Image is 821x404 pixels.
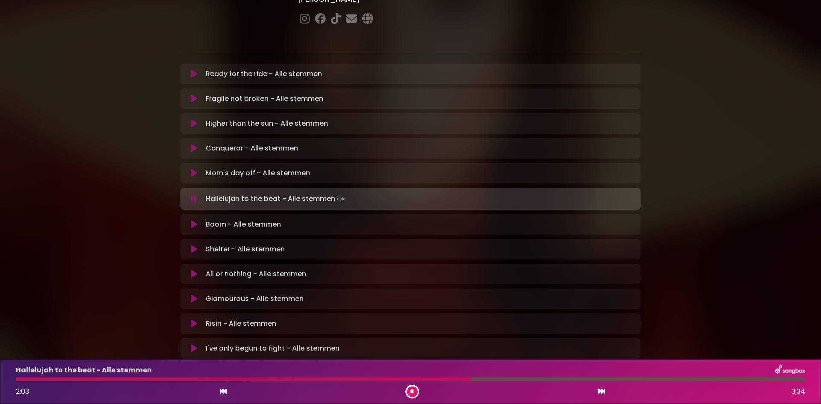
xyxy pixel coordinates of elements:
img: songbox-logo-white.png [775,365,805,376]
span: 3:34 [791,386,805,397]
p: Conqueror - Alle stemmen [206,143,298,153]
p: Higher than the sun - Alle stemmen [206,118,328,129]
p: Boom - Alle stemmen [206,219,281,230]
p: Hallelujah to the beat - Alle stemmen [16,365,152,375]
span: 2:03 [16,386,29,396]
p: Shelter - Alle stemmen [206,244,285,254]
p: All or nothing - Alle stemmen [206,269,306,279]
p: Glamourous - Alle stemmen [206,294,304,304]
p: Ready for the ride - Alle stemmen [206,69,322,79]
p: Hallelujah to the beat - Alle stemmen [206,193,347,205]
p: Fragile not broken - Alle stemmen [206,94,323,104]
p: I've only begun to fight - Alle stemmen [206,343,340,354]
p: Mom's day off - Alle stemmen [206,168,310,178]
img: waveform4.gif [335,193,347,205]
p: Risin - Alle stemmen [206,318,276,329]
